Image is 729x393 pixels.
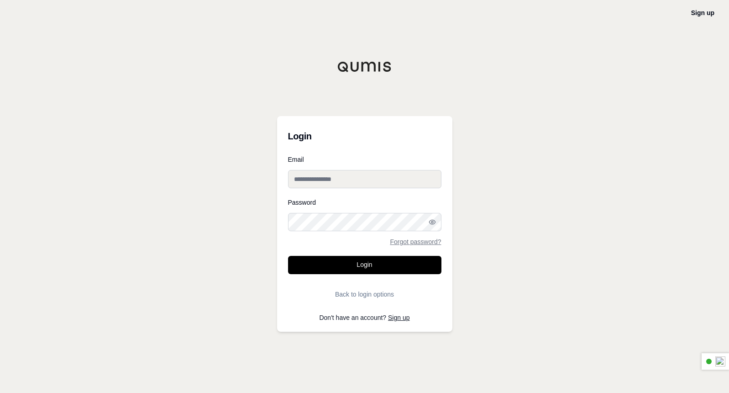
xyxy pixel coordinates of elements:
[288,156,441,163] label: Email
[288,285,441,303] button: Back to login options
[388,314,409,321] a: Sign up
[288,256,441,274] button: Login
[337,61,392,72] img: Qumis
[691,9,714,16] a: Sign up
[288,127,441,145] h3: Login
[288,314,441,321] p: Don't have an account?
[288,199,441,206] label: Password
[390,239,441,245] a: Forgot password?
